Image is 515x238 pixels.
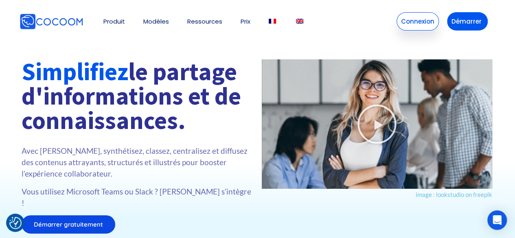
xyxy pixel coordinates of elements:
a: Prix [241,18,250,24]
a: Ressources [187,18,222,24]
button: Consent Preferences [9,217,22,229]
a: Démarrer [447,12,488,31]
img: Français [269,19,276,24]
font: Simplifiez [22,56,128,87]
img: Anglais [296,19,303,24]
img: Revisit consent button [9,217,22,229]
h1: le partage d'informations et de connaissances. [22,59,254,133]
p: Avec [PERSON_NAME], synthétisez, classez, centralisez et diffusez des contenus attrayants, struct... [22,145,254,179]
span: Démarrer gratuitement [34,221,103,227]
a: Connexion [397,12,439,31]
a: Produit [103,18,125,24]
p: Vous utilisez Microsoft Teams ou Slack ? [PERSON_NAME] s’intègre ! [22,186,254,209]
a: Démarrer gratuitement [22,215,115,234]
div: Open Intercom Messenger [487,210,507,230]
a: Modèles [143,18,169,24]
img: Cocoom [20,13,83,30]
a: image : lookstudio on freepik [416,191,492,198]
